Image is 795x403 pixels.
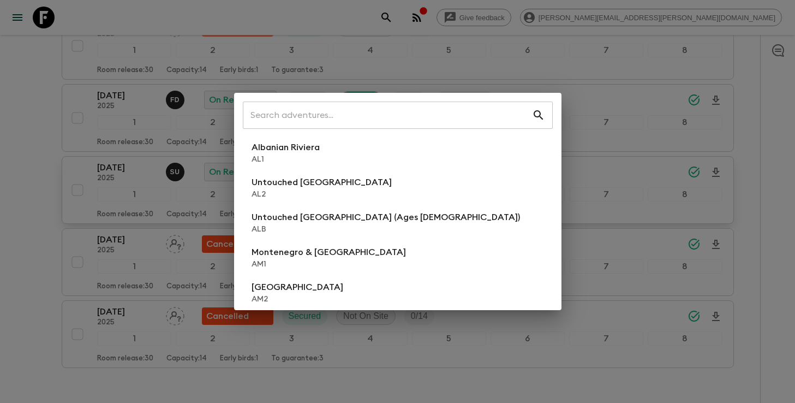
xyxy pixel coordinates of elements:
p: ALB [252,224,520,235]
p: AL2 [252,189,392,200]
input: Search adventures... [243,100,532,131]
p: Montenegro & [GEOGRAPHIC_DATA] [252,246,406,259]
p: Albanian Riviera [252,141,320,154]
p: AM1 [252,259,406,270]
p: Untouched [GEOGRAPHIC_DATA] [252,176,392,189]
p: AL1 [252,154,320,165]
p: [GEOGRAPHIC_DATA] [252,281,343,294]
p: AM2 [252,294,343,305]
p: Untouched [GEOGRAPHIC_DATA] (Ages [DEMOGRAPHIC_DATA]) [252,211,520,224]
